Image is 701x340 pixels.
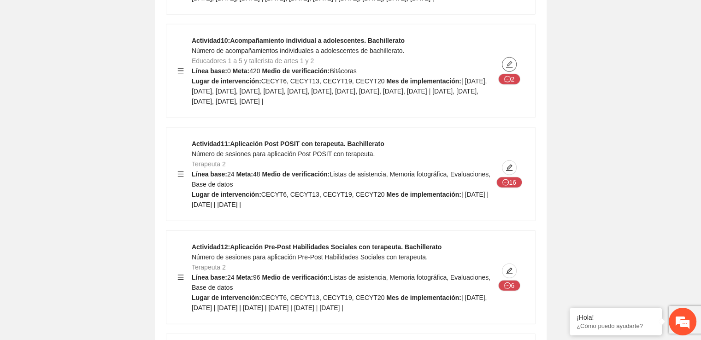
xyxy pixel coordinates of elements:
span: message [504,282,511,290]
strong: Mes de implementación: [386,294,461,301]
span: 420 [249,67,260,75]
span: edit [502,164,516,171]
span: Terapeuta 2 [192,160,226,168]
strong: Medio de verificación: [262,274,330,281]
strong: Mes de implementación: [386,191,461,198]
span: Estamos en línea. [53,115,127,208]
button: message2 [498,74,520,85]
strong: Meta: [233,67,250,75]
span: CECYT6, CECYT13, CECYT19, CECYT20 [261,294,385,301]
strong: Mes de implementación: [386,77,461,85]
button: edit [502,57,517,72]
span: menu [177,171,184,177]
textarea: Escriba su mensaje y pulse “Intro” [5,235,176,267]
span: Listas de asistencia, Memoria fotográfica, Evaluaciones, Base de datos [192,170,490,188]
span: 48 [253,170,260,178]
div: Minimizar ventana de chat en vivo [151,5,173,27]
strong: Actividad 10 : Acompañamiento individual a adolescentes. Bachillerato [192,37,405,44]
strong: Línea base: [192,274,227,281]
span: Número de sesiones para aplicación Post POSIT con terapeuta. [192,150,375,158]
span: menu [177,274,184,281]
strong: Medio de verificación: [262,67,330,75]
p: ¿Cómo puedo ayudarte? [577,322,655,329]
strong: Actividad 12 : Aplicación Pre-Post Habilidades Sociales con terapeuta. Bachillerato [192,243,442,251]
span: edit [502,267,516,275]
span: message [502,179,509,187]
span: Número de sesiones para aplicación Pre-Post Habilidades Sociales con terapeuta. [192,253,428,261]
div: Chatee con nosotros ahora [48,47,155,59]
span: Bitácoras [330,67,356,75]
strong: Actividad 11 : Aplicación Post POSIT con terapeuta. Bachillerato [192,140,384,147]
span: Terapeuta 2 [192,264,226,271]
span: Educadores 1 a 5 y tallerista de artes 1 y 2 [192,57,314,64]
strong: Lugar de intervención: [192,294,261,301]
span: 96 [253,274,260,281]
span: | [DATE], [DATE], [DATE], [DATE], [DATE], [DATE], [DATE], [DATE], [DATE], [DATE], [DATE] | [DATE]... [192,77,487,105]
span: edit [502,61,516,68]
strong: Lugar de intervención: [192,77,261,85]
strong: Medio de verificación: [262,170,330,178]
button: message6 [498,280,520,291]
span: CECYT6, CECYT13, CECYT19, CECYT20 [261,191,385,198]
span: Listas de asistencia, Memoria fotográfica, Evaluaciones, Base de datos [192,274,490,291]
strong: Línea base: [192,170,227,178]
span: message [504,76,511,83]
span: menu [177,68,184,74]
span: 0 [227,67,231,75]
strong: Meta: [236,274,253,281]
div: ¡Hola! [577,314,655,321]
span: 24 [227,274,235,281]
strong: Línea base: [192,67,227,75]
button: message16 [496,177,522,188]
strong: Meta: [236,170,253,178]
strong: Lugar de intervención: [192,191,261,198]
button: edit [502,160,517,175]
span: 24 [227,170,235,178]
span: CECYT6, CECYT13, CECYT19, CECYT20 [261,77,385,85]
span: Número de acompañamientos individuales a adolescentes de bachillerato. [192,47,405,54]
button: edit [502,264,517,278]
